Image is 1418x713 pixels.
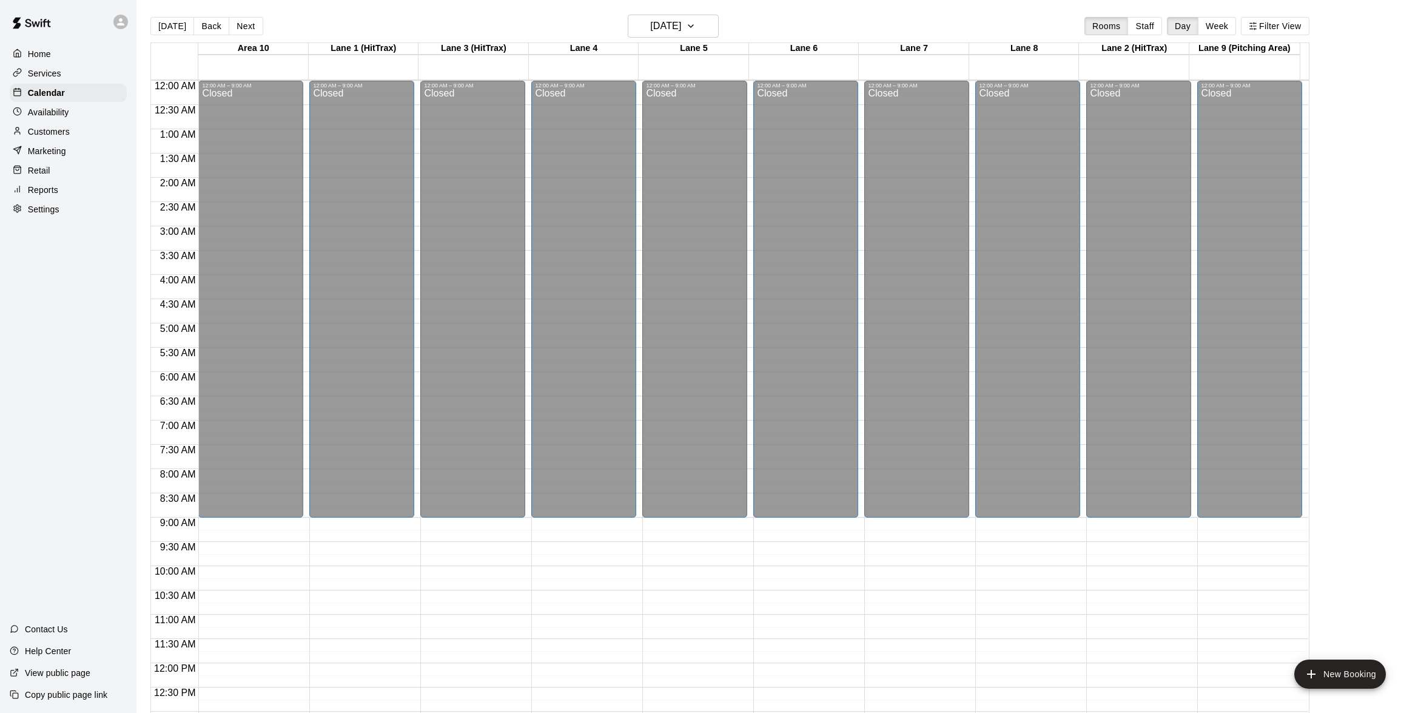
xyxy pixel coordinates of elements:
[969,43,1080,55] div: Lane 8
[157,299,199,309] span: 4:30 AM
[864,81,969,518] div: 12:00 AM – 9:00 AM: Closed
[10,161,127,180] a: Retail
[25,645,71,657] p: Help Center
[152,81,199,91] span: 12:00 AM
[420,81,525,518] div: 12:00 AM – 9:00 AM: Closed
[152,566,199,576] span: 10:00 AM
[157,275,199,285] span: 4:00 AM
[1198,17,1236,35] button: Week
[25,623,68,635] p: Contact Us
[1167,17,1198,35] button: Day
[313,83,411,89] div: 12:00 AM – 9:00 AM
[10,200,127,218] a: Settings
[975,81,1080,518] div: 12:00 AM – 9:00 AM: Closed
[157,129,199,140] span: 1:00 AM
[1294,660,1386,689] button: add
[28,164,50,177] p: Retail
[757,89,855,522] div: Closed
[157,518,199,528] span: 9:00 AM
[1197,81,1302,518] div: 12:00 AM – 9:00 AM: Closed
[28,184,58,196] p: Reports
[628,15,719,38] button: [DATE]
[157,469,199,479] span: 8:00 AM
[157,348,199,358] span: 5:30 AM
[28,203,59,215] p: Settings
[1201,89,1299,522] div: Closed
[157,372,199,382] span: 6:00 AM
[10,181,127,199] a: Reports
[157,421,199,431] span: 7:00 AM
[28,87,65,99] p: Calendar
[1079,43,1189,55] div: Lane 2 (HitTrax)
[151,688,198,698] span: 12:30 PM
[1189,43,1300,55] div: Lane 9 (Pitching Area)
[25,667,90,679] p: View public page
[646,89,744,522] div: Closed
[309,43,419,55] div: Lane 1 (HitTrax)
[753,81,858,518] div: 12:00 AM – 9:00 AM: Closed
[152,590,199,601] span: 10:30 AM
[309,81,414,518] div: 12:00 AM – 9:00 AM: Closed
[157,396,199,407] span: 6:30 AM
[10,103,127,121] a: Availability
[229,17,263,35] button: Next
[151,663,198,674] span: 12:00 PM
[202,83,300,89] div: 12:00 AM – 9:00 AM
[28,126,70,138] p: Customers
[749,43,859,55] div: Lane 6
[150,17,194,35] button: [DATE]
[28,106,69,118] p: Availability
[646,83,744,89] div: 12:00 AM – 9:00 AM
[198,81,303,518] div: 12:00 AM – 9:00 AM: Closed
[418,43,529,55] div: Lane 3 (HitTrax)
[157,542,199,552] span: 9:30 AM
[10,45,127,63] a: Home
[531,81,636,518] div: 12:00 AM – 9:00 AM: Closed
[10,142,127,160] a: Marketing
[424,89,522,522] div: Closed
[152,639,199,649] span: 11:30 AM
[157,493,199,504] span: 8:30 AM
[1084,17,1128,35] button: Rooms
[529,43,639,55] div: Lane 4
[1241,17,1309,35] button: Filter View
[25,689,107,701] p: Copy public page link
[157,445,199,455] span: 7:30 AM
[859,43,969,55] div: Lane 7
[1090,89,1188,522] div: Closed
[1201,83,1299,89] div: 12:00 AM – 9:00 AM
[28,67,61,79] p: Services
[1090,83,1188,89] div: 12:00 AM – 9:00 AM
[535,89,633,522] div: Closed
[28,48,51,60] p: Home
[868,83,966,89] div: 12:00 AM – 9:00 AM
[152,615,199,625] span: 11:00 AM
[157,178,199,188] span: 2:00 AM
[157,154,199,164] span: 1:30 AM
[28,145,66,157] p: Marketing
[313,89,411,522] div: Closed
[157,323,199,334] span: 5:00 AM
[10,123,127,141] a: Customers
[10,84,127,102] a: Calendar
[202,89,300,522] div: Closed
[198,43,309,55] div: Area 10
[10,64,127,83] a: Services
[424,83,522,89] div: 12:00 AM – 9:00 AM
[757,83,855,89] div: 12:00 AM – 9:00 AM
[979,83,1077,89] div: 12:00 AM – 9:00 AM
[1127,17,1162,35] button: Staff
[152,105,199,115] span: 12:30 AM
[642,81,747,518] div: 12:00 AM – 9:00 AM: Closed
[157,251,199,261] span: 3:30 AM
[1086,81,1191,518] div: 12:00 AM – 9:00 AM: Closed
